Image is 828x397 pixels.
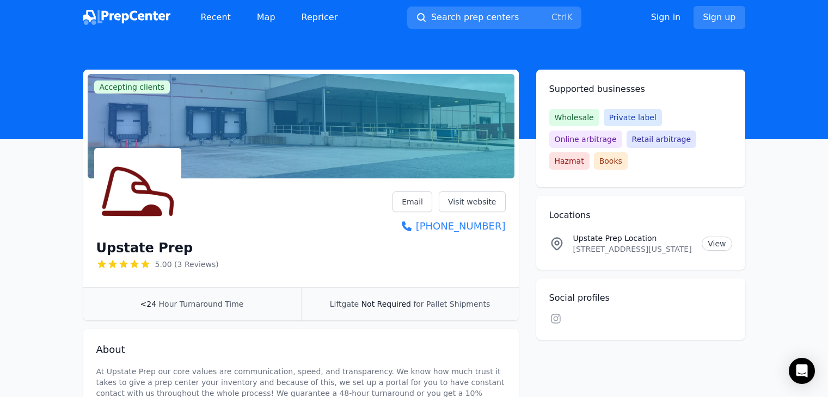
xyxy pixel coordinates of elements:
[140,300,157,308] span: <24
[94,80,170,94] span: Accepting clients
[431,11,519,24] span: Search prep centers
[248,7,284,28] a: Map
[702,237,732,251] a: View
[293,7,347,28] a: Repricer
[407,7,581,29] button: Search prep centersCtrlK
[573,233,694,244] p: Upstate Prep Location
[439,191,506,212] a: Visit website
[96,150,179,233] img: Upstate Prep
[549,109,599,126] span: Wholesale
[549,131,622,148] span: Online arbitrage
[549,291,732,305] h2: Social profiles
[604,109,662,126] span: Private label
[567,12,573,22] kbd: K
[413,300,490,308] span: for Pallet Shipments
[96,342,506,357] h2: About
[549,209,732,222] h2: Locations
[651,11,681,24] a: Sign in
[83,10,170,25] img: PrepCenter
[392,191,432,212] a: Email
[594,152,628,170] span: Books
[392,219,505,234] a: [PHONE_NUMBER]
[549,83,732,96] h2: Supported businesses
[361,300,411,308] span: Not Required
[192,7,240,28] a: Recent
[627,131,696,148] span: Retail arbitrage
[155,259,219,270] span: 5.00 (3 Reviews)
[330,300,359,308] span: Liftgate
[573,244,694,255] p: [STREET_ADDRESS][US_STATE]
[159,300,244,308] span: Hour Turnaround Time
[694,6,745,29] a: Sign up
[789,358,815,384] div: Open Intercom Messenger
[551,12,567,22] kbd: Ctrl
[96,239,193,257] h1: Upstate Prep
[549,152,590,170] span: Hazmat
